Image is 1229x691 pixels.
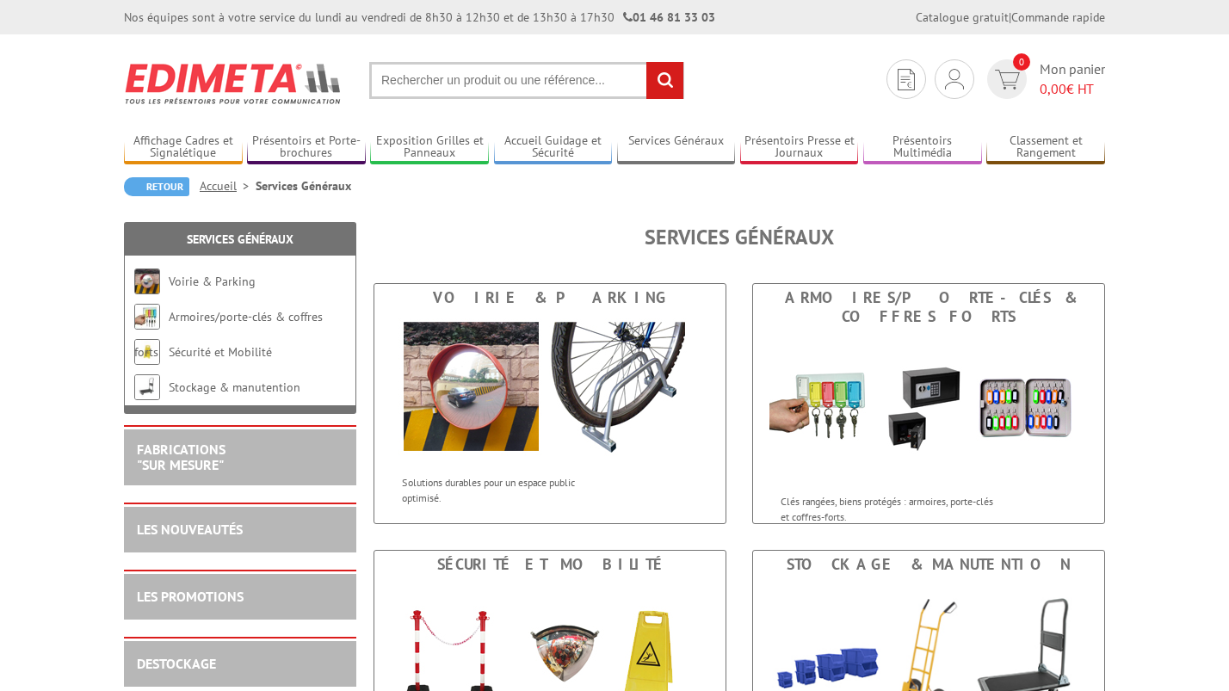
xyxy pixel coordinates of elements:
a: Présentoirs Presse et Journaux [740,133,859,162]
li: Services Généraux [256,177,351,194]
img: Stockage & manutention [134,374,160,400]
a: Présentoirs Multimédia [863,133,982,162]
img: Voirie & Parking [134,268,160,294]
h1: Services Généraux [374,226,1105,249]
a: FABRICATIONS"Sur Mesure" [137,441,225,473]
a: Voirie & Parking [169,274,256,289]
a: Exposition Grilles et Panneaux [370,133,489,162]
input: rechercher [646,62,683,99]
img: devis rapide [898,69,915,90]
a: Retour [124,177,189,196]
div: | [916,9,1105,26]
span: € HT [1040,79,1105,99]
a: Voirie & Parking Voirie & Parking Solutions durables pour un espace public optimisé. [374,283,726,524]
a: Services Généraux [617,133,736,162]
a: Armoires/porte-clés & coffres forts [134,309,323,360]
a: Présentoirs et Porte-brochures [247,133,366,162]
img: devis rapide [995,70,1020,89]
p: Clés rangées, biens protégés : armoires, porte-clés et coffres-forts. [781,494,994,523]
div: Nos équipes sont à votre service du lundi au vendredi de 8h30 à 12h30 et de 13h30 à 17h30 [124,9,715,26]
span: 0,00 [1040,80,1066,97]
a: Accueil Guidage et Sécurité [494,133,613,162]
strong: 01 46 81 33 03 [623,9,715,25]
a: DESTOCKAGE [137,655,216,672]
input: Rechercher un produit ou une référence... [369,62,684,99]
a: Services Généraux [187,231,293,247]
a: Classement et Rangement [986,133,1105,162]
div: Voirie & Parking [379,288,721,307]
a: Armoires/porte-clés & coffres forts Armoires/porte-clés & coffres forts Clés rangées, biens proté... [752,283,1105,524]
a: Stockage & manutention [169,379,300,395]
img: Edimeta [124,52,343,115]
a: LES PROMOTIONS [137,588,244,605]
a: Catalogue gratuit [916,9,1009,25]
a: Affichage Cadres et Signalétique [124,133,243,162]
a: LES NOUVEAUTÉS [137,521,243,538]
div: Armoires/porte-clés & coffres forts [757,288,1100,326]
a: Sécurité et Mobilité [169,344,272,360]
span: Mon panier [1040,59,1105,99]
a: Accueil [200,178,256,194]
div: Stockage & manutention [757,555,1100,574]
img: Voirie & Parking [391,312,709,466]
img: devis rapide [945,69,964,89]
a: Commande rapide [1011,9,1105,25]
img: Armoires/porte-clés & coffres forts [134,304,160,330]
a: devis rapide 0 Mon panier 0,00€ HT [983,59,1105,99]
span: 0 [1013,53,1030,71]
div: Sécurité et Mobilité [379,555,721,574]
p: Solutions durables pour un espace public optimisé. [402,475,615,504]
img: Armoires/porte-clés & coffres forts [769,330,1088,485]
